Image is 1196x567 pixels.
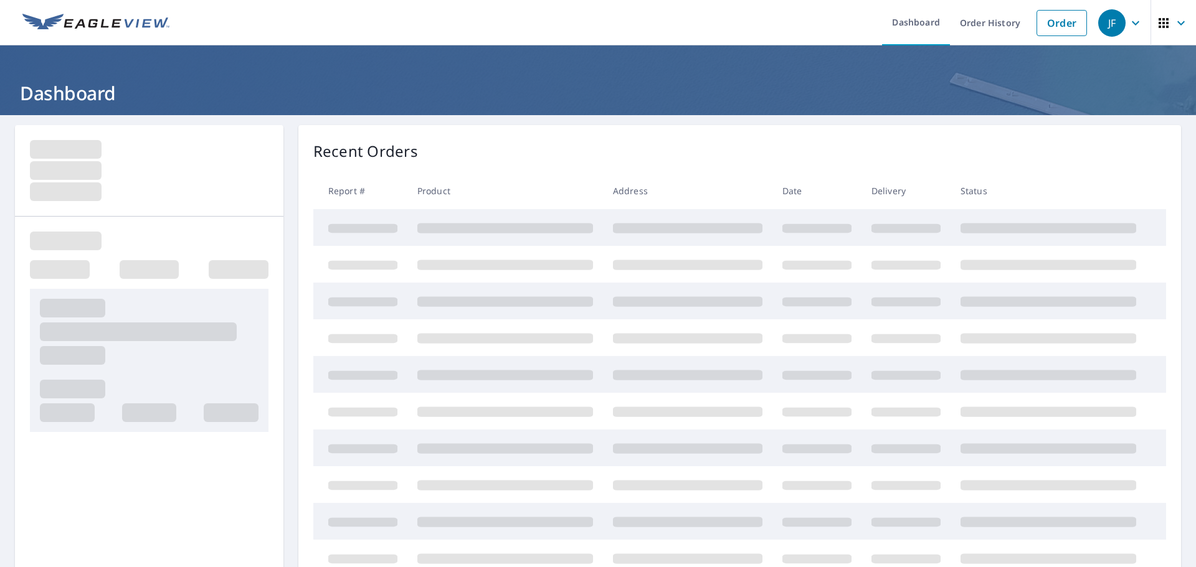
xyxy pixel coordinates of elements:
[22,14,169,32] img: EV Logo
[603,172,772,209] th: Address
[313,140,418,162] p: Recent Orders
[313,172,407,209] th: Report #
[861,172,951,209] th: Delivery
[772,172,861,209] th: Date
[951,172,1146,209] th: Status
[15,80,1181,106] h1: Dashboard
[407,172,603,209] th: Product
[1098,9,1126,37] div: JF
[1037,10,1087,36] a: Order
